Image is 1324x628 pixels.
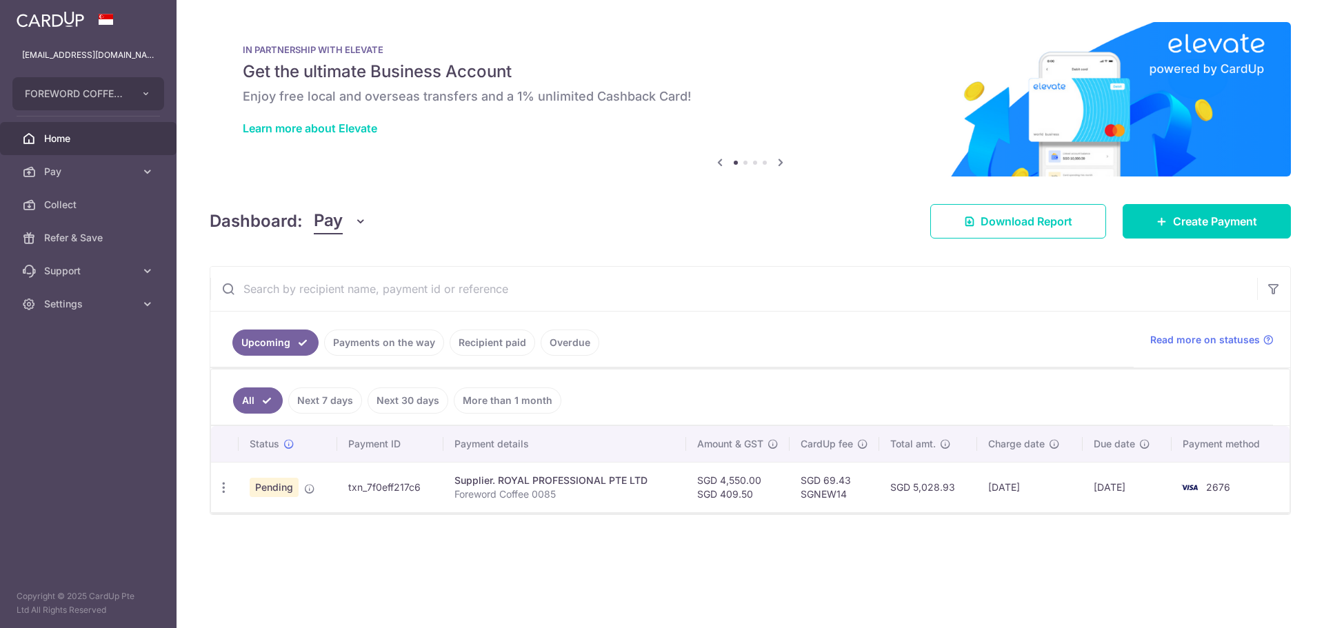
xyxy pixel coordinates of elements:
[233,387,283,414] a: All
[44,264,135,278] span: Support
[450,330,535,356] a: Recipient paid
[697,437,763,451] span: Amount & GST
[686,462,790,512] td: SGD 4,550.00 SGD 409.50
[44,198,135,212] span: Collect
[454,474,675,487] div: Supplier. ROYAL PROFESSIONAL PTE LTD
[454,487,675,501] p: Foreword Coffee 0085
[790,462,879,512] td: SGD 69.43 SGNEW14
[210,22,1291,176] img: Renovation banner
[368,387,448,414] a: Next 30 days
[1150,333,1274,347] a: Read more on statuses
[324,330,444,356] a: Payments on the way
[801,437,853,451] span: CardUp fee
[44,132,135,145] span: Home
[890,437,936,451] span: Total amt.
[1176,479,1203,496] img: Bank Card
[314,208,367,234] button: Pay
[988,437,1045,451] span: Charge date
[250,437,279,451] span: Status
[250,478,299,497] span: Pending
[977,462,1083,512] td: [DATE]
[1173,213,1257,230] span: Create Payment
[243,44,1258,55] p: IN PARTNERSHIP WITH ELEVATE
[337,462,443,512] td: txn_7f0eff217c6
[25,87,127,101] span: FOREWORD COFFEE PTE. LTD.
[1150,333,1260,347] span: Read more on statuses
[210,267,1257,311] input: Search by recipient name, payment id or reference
[930,204,1106,239] a: Download Report
[288,387,362,414] a: Next 7 days
[1172,426,1290,462] th: Payment method
[210,209,303,234] h4: Dashboard:
[1206,481,1230,493] span: 2676
[243,88,1258,105] h6: Enjoy free local and overseas transfers and a 1% unlimited Cashback Card!
[541,330,599,356] a: Overdue
[44,231,135,245] span: Refer & Save
[232,330,319,356] a: Upcoming
[243,61,1258,83] h5: Get the ultimate Business Account
[17,11,84,28] img: CardUp
[243,121,377,135] a: Learn more about Elevate
[454,387,561,414] a: More than 1 month
[879,462,977,512] td: SGD 5,028.93
[443,426,686,462] th: Payment details
[1094,437,1135,451] span: Due date
[981,213,1072,230] span: Download Report
[22,48,154,62] p: [EMAIL_ADDRESS][DOMAIN_NAME]
[1083,462,1171,512] td: [DATE]
[12,77,164,110] button: FOREWORD COFFEE PTE. LTD.
[44,297,135,311] span: Settings
[314,208,343,234] span: Pay
[337,426,443,462] th: Payment ID
[1123,204,1291,239] a: Create Payment
[44,165,135,179] span: Pay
